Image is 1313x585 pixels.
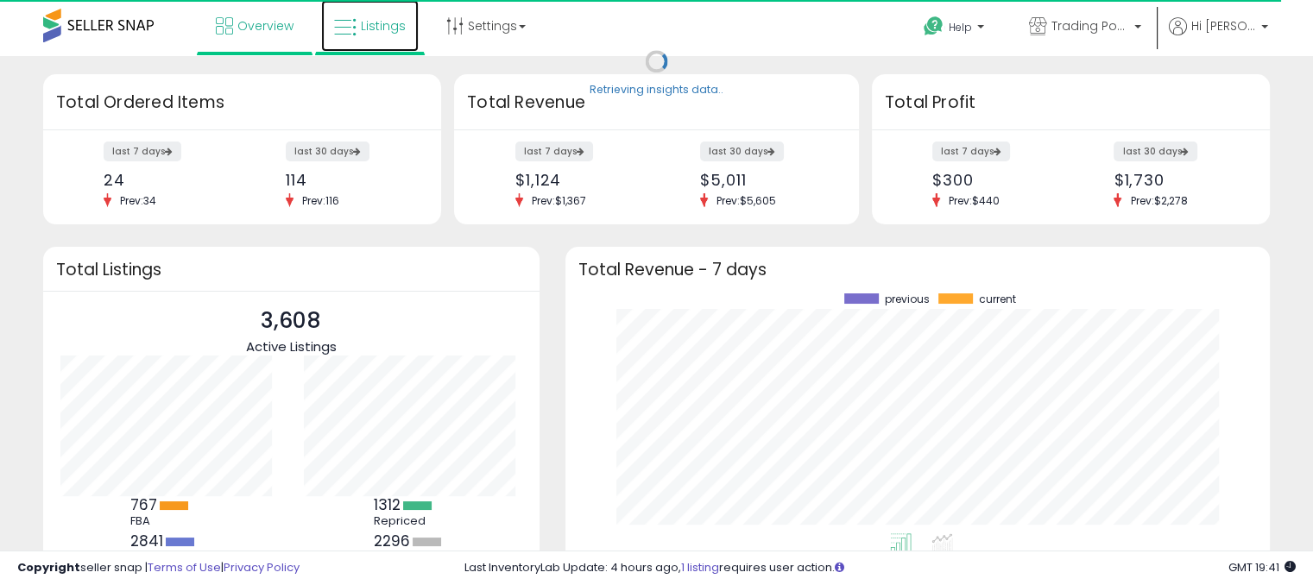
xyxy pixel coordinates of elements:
[237,17,294,35] span: Overview
[932,142,1010,161] label: last 7 days
[1114,171,1239,189] div: $1,730
[130,494,157,515] b: 767
[104,142,181,161] label: last 7 days
[1228,559,1296,576] span: 2025-08-10 19:41 GMT
[111,193,165,208] span: Prev: 34
[17,559,80,576] strong: Copyright
[979,293,1016,305] span: current
[104,171,229,189] div: 24
[467,91,846,115] h3: Total Revenue
[708,193,785,208] span: Prev: $5,605
[681,559,719,576] a: 1 listing
[374,514,451,528] div: Repriced
[286,142,369,161] label: last 30 days
[224,559,300,576] a: Privacy Policy
[361,17,406,35] span: Listings
[246,337,337,355] span: Active Listings
[246,305,337,337] p: 3,608
[940,193,1008,208] span: Prev: $440
[294,193,348,208] span: Prev: 116
[464,560,1296,576] div: Last InventoryLab Update: 4 hours ago, requires user action.
[700,171,829,189] div: $5,011
[1114,142,1197,161] label: last 30 days
[515,142,593,161] label: last 7 days
[148,559,221,576] a: Terms of Use
[1169,17,1268,56] a: Hi [PERSON_NAME]
[885,293,930,305] span: previous
[523,193,595,208] span: Prev: $1,367
[1051,17,1129,35] span: Trading Post Seller
[515,171,644,189] div: $1,124
[130,531,163,551] b: 2841
[835,562,844,573] i: Click here to read more about un-synced listings.
[910,3,1001,56] a: Help
[1121,193,1196,208] span: Prev: $2,278
[17,560,300,576] div: seller snap | |
[56,91,428,115] h3: Total Ordered Items
[286,171,411,189] div: 114
[700,142,784,161] label: last 30 days
[374,494,401,515] b: 1312
[130,514,208,528] div: FBA
[374,531,410,551] b: 2296
[56,263,527,276] h3: Total Listings
[932,171,1057,189] div: $300
[578,263,1257,276] h3: Total Revenue - 7 days
[590,83,723,98] div: Retrieving insights data..
[130,550,208,563] div: FBM
[949,20,972,35] span: Help
[374,550,451,563] div: Not Repriced
[885,91,1257,115] h3: Total Profit
[923,16,944,37] i: Get Help
[1191,17,1256,35] span: Hi [PERSON_NAME]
